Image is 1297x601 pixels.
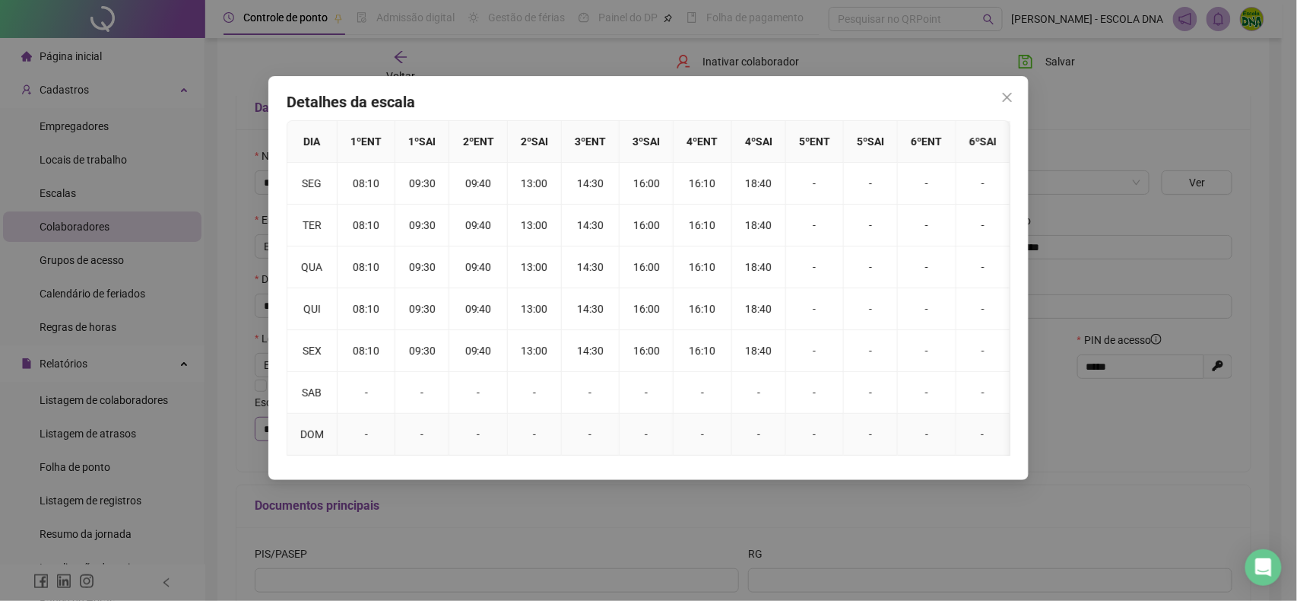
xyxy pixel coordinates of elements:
th: 2 º [449,121,507,163]
td: - [508,414,562,456]
td: 09:30 [395,246,449,288]
td: 13:00 [508,205,562,246]
td: - [898,414,956,456]
td: 18:40 [732,246,786,288]
td: 16:00 [620,330,674,372]
th: 1 º [338,121,395,163]
span: ENT [922,135,943,148]
td: - [786,246,844,288]
td: 08:10 [338,288,395,330]
td: 09:40 [449,288,507,330]
td: SAB [287,372,338,414]
td: - [898,330,956,372]
td: - [844,246,898,288]
td: - [674,372,731,414]
td: - [844,163,898,205]
th: 4 º [674,121,731,163]
span: ENT [585,135,606,148]
td: 16:10 [674,246,731,288]
td: - [786,288,844,330]
td: 09:40 [449,330,507,372]
td: 09:40 [449,205,507,246]
th: 1 º [395,121,449,163]
td: QUA [287,246,338,288]
td: - [395,414,449,456]
td: 16:00 [620,246,674,288]
span: ENT [474,135,494,148]
span: SAI [419,135,436,148]
td: 16:00 [620,163,674,205]
td: - [786,372,844,414]
span: SAI [531,135,548,148]
th: 5 º [786,121,844,163]
span: close [1001,91,1013,103]
td: - [956,163,1010,205]
td: - [786,330,844,372]
td: - [956,414,1010,456]
th: 3 º [562,121,620,163]
td: 09:30 [395,163,449,205]
td: - [732,372,786,414]
span: SAI [980,135,997,148]
td: - [508,372,562,414]
td: - [898,246,956,288]
td: - [674,414,731,456]
td: QUI [287,288,338,330]
td: - [562,372,620,414]
td: 09:40 [449,163,507,205]
td: 16:10 [674,205,731,246]
td: 18:40 [732,288,786,330]
td: 14:30 [562,163,620,205]
td: 16:00 [620,288,674,330]
td: - [898,163,956,205]
td: - [338,414,395,456]
td: TER [287,205,338,246]
span: ENT [810,135,830,148]
td: 08:10 [338,163,395,205]
td: 18:40 [732,205,786,246]
td: 16:00 [620,205,674,246]
td: - [338,372,395,414]
div: Open Intercom Messenger [1245,549,1282,586]
td: 09:30 [395,288,449,330]
td: - [844,414,898,456]
th: 4 º [732,121,786,163]
td: - [956,330,1010,372]
td: 08:10 [338,246,395,288]
th: 5 º [844,121,898,163]
td: 14:30 [562,330,620,372]
td: 08:10 [338,330,395,372]
td: - [844,372,898,414]
h4: Detalhes da escala [287,91,1010,113]
td: - [786,163,844,205]
td: 16:10 [674,288,731,330]
td: - [395,372,449,414]
td: 13:00 [508,163,562,205]
td: 09:30 [395,205,449,246]
td: 14:30 [562,246,620,288]
td: 16:10 [674,330,731,372]
td: - [449,414,507,456]
td: - [562,414,620,456]
span: DIA [304,135,321,148]
td: 08:10 [338,205,395,246]
td: 13:00 [508,330,562,372]
span: SAI [756,135,772,148]
td: - [956,205,1010,246]
td: - [844,330,898,372]
td: - [844,205,898,246]
td: - [449,372,507,414]
td: - [620,414,674,456]
td: 13:00 [508,246,562,288]
td: - [786,414,844,456]
td: 14:30 [562,205,620,246]
td: - [956,372,1010,414]
td: 09:40 [449,246,507,288]
td: 09:30 [395,330,449,372]
th: 3 º [620,121,674,163]
td: - [620,372,674,414]
td: SEG [287,163,338,205]
td: - [786,205,844,246]
span: ENT [361,135,382,148]
span: SAI [867,135,884,148]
